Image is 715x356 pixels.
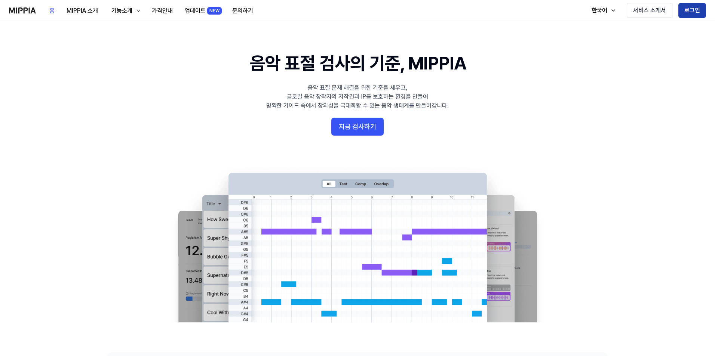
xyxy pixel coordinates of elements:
[226,3,259,18] button: 문의하기
[627,3,672,18] button: 서비스 소개서
[250,51,466,76] h1: 음악 표절 검사의 기준, MIPPIA
[678,3,706,18] button: 로그인
[266,83,449,110] div: 음악 표절 문제 해결을 위한 기준을 세우고, 글로벌 음악 창작자의 저작권과 IP를 보호하는 환경을 만들어 명확한 가이드 속에서 창의성을 극대화할 수 있는 음악 생태계를 만들어...
[331,118,384,136] button: 지금 검사하기
[43,3,61,18] button: 홈
[146,3,179,18] button: 가격안내
[163,165,552,322] img: main Image
[9,7,36,13] img: logo
[179,3,226,18] button: 업데이트NEW
[207,7,222,15] div: NEW
[104,3,146,18] button: 기능소개
[590,6,609,15] div: 한국어
[61,3,104,18] button: MIPPIA 소개
[43,0,61,21] a: 홈
[179,0,226,21] a: 업데이트NEW
[584,3,621,18] button: 한국어
[110,6,134,15] div: 기능소개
